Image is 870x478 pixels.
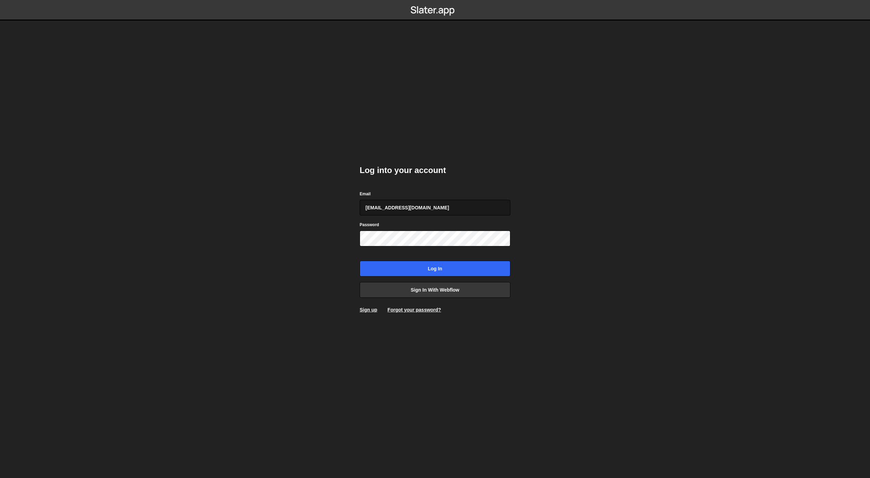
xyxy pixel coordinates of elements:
[360,191,371,197] label: Email
[387,307,441,312] a: Forgot your password?
[360,282,510,298] a: Sign in with Webflow
[360,165,510,176] h2: Log into your account
[360,307,377,312] a: Sign up
[360,261,510,277] input: Log in
[360,221,379,228] label: Password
